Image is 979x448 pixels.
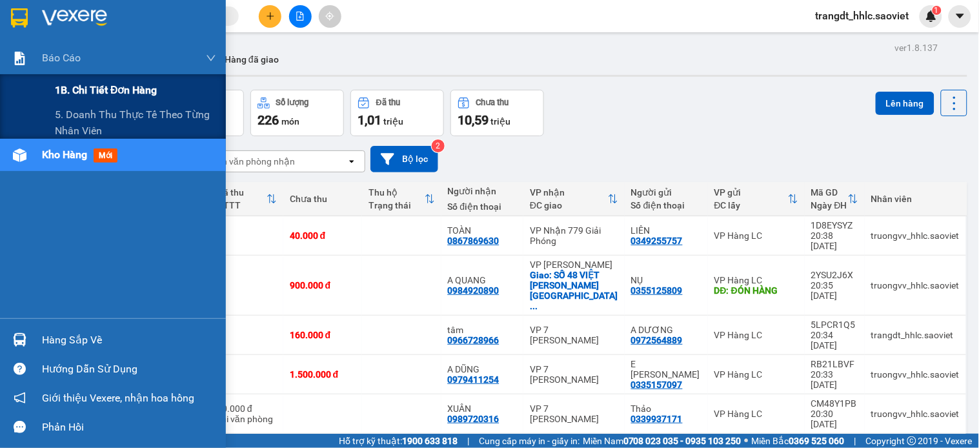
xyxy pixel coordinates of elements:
[714,409,798,419] div: VP Hàng LC
[14,363,26,375] span: question-circle
[949,5,971,28] button: caret-down
[448,236,500,246] div: 0867869630
[42,148,87,161] span: Kho hàng
[368,187,424,198] div: Thu hộ
[623,436,742,446] strong: 0708 023 035 - 0935 103 250
[811,330,858,351] div: 20:34 [DATE]
[933,6,942,15] sup: 1
[530,260,618,270] div: VP [PERSON_NAME]
[811,270,858,280] div: 2YSU2J6X
[289,5,312,28] button: file-add
[714,200,788,210] div: ĐC lấy
[290,280,356,290] div: 900.000 đ
[290,330,356,340] div: 160.000 đ
[714,285,798,296] div: DĐ: ĐÓN HÀNG
[448,414,500,424] div: 0989720316
[789,436,845,446] strong: 0369 525 060
[266,12,275,21] span: plus
[907,436,916,445] span: copyright
[714,230,798,241] div: VP Hàng LC
[811,220,858,230] div: 1D8EYSYZ
[55,82,157,98] span: 1B. Chi tiết đơn hàng
[358,112,381,128] span: 1,01
[854,434,856,448] span: |
[350,90,444,136] button: Đã thu1,01 triệu
[448,403,518,414] div: XUÂN
[714,330,798,340] div: VP Hàng LC
[448,335,500,345] div: 0966728966
[811,359,858,369] div: RB21LBVF
[14,421,26,433] span: message
[871,369,960,380] div: truongvv_hhlc.saoviet
[362,182,441,216] th: Toggle SortBy
[250,90,344,136] button: Số lượng226món
[631,285,683,296] div: 0355125809
[871,330,960,340] div: trangdt_hhlc.saoviet
[13,52,26,65] img: solution-icon
[708,182,805,216] th: Toggle SortBy
[296,12,305,21] span: file-add
[402,436,458,446] strong: 1900 633 818
[530,301,538,311] span: ...
[805,182,865,216] th: Toggle SortBy
[467,434,469,448] span: |
[631,359,701,380] div: E HIÊN
[458,112,489,128] span: 10,59
[871,409,960,419] div: truongvv_hhlc.saoviet
[217,187,267,198] div: Đã thu
[476,98,509,107] div: Chưa thu
[339,434,458,448] span: Hỗ trợ kỹ thuật:
[631,414,683,424] div: 0339937171
[954,10,966,22] span: caret-down
[55,107,216,139] span: 5. Doanh thu thực tế theo từng nhân viên
[631,187,701,198] div: Người gửi
[376,98,400,107] div: Đã thu
[811,369,858,390] div: 20:33 [DATE]
[811,280,858,301] div: 20:35 [DATE]
[871,230,960,241] div: truongvv_hhlc.saoviet
[448,275,518,285] div: A QUANG
[530,187,608,198] div: VP nhận
[13,333,26,347] img: warehouse-icon
[631,403,701,414] div: Thảo
[811,187,848,198] div: Mã GD
[745,438,749,443] span: ⚪️
[290,230,356,241] div: 40.000 đ
[217,414,277,424] div: Tại văn phòng
[925,10,937,22] img: icon-new-feature
[479,434,580,448] span: Cung cấp máy in - giấy in:
[214,44,289,75] button: Hàng đã giao
[94,148,117,163] span: mới
[448,325,518,335] div: tâm
[290,194,356,204] div: Chưa thu
[714,187,788,198] div: VP gửi
[631,335,683,345] div: 0972564889
[448,186,518,196] div: Người nhận
[448,374,500,385] div: 0979411254
[530,270,618,311] div: Giao: SỐ 48 VIỆT HƯNG LONG BIÊN GIA LÂM (HN THU CƯỚC)
[871,280,960,290] div: truongvv_hhlc.saoviet
[631,225,701,236] div: LIÊN
[895,41,938,55] div: ver 1.8.137
[13,148,26,162] img: warehouse-icon
[805,8,920,24] span: trangdt_hhlc.saoviet
[217,403,277,414] div: 40.000 đ
[319,5,341,28] button: aim
[934,6,939,15] span: 1
[14,392,26,404] span: notification
[523,182,625,216] th: Toggle SortBy
[259,5,281,28] button: plus
[530,225,618,246] div: VP Nhận 779 Giải Phóng
[370,146,438,172] button: Bộ lọc
[871,194,960,204] div: Nhân viên
[42,360,216,379] div: Hướng dẫn sử dụng
[432,139,445,152] sup: 2
[530,364,618,385] div: VP 7 [PERSON_NAME]
[631,275,701,285] div: NỤ
[206,53,216,63] span: down
[631,200,701,210] div: Số điện thoại
[714,369,798,380] div: VP Hàng LC
[530,403,618,424] div: VP 7 [PERSON_NAME]
[530,325,618,345] div: VP 7 [PERSON_NAME]
[257,112,279,128] span: 226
